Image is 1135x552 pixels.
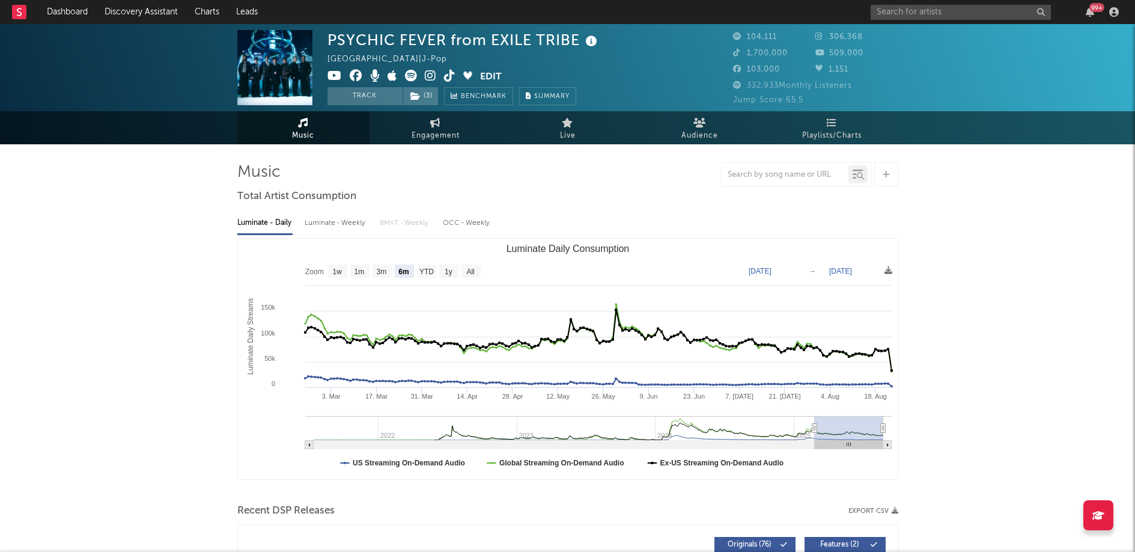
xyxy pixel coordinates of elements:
text: 28. Apr [502,393,523,400]
text: → [809,267,816,275]
div: PSYCHIC FEVER from EXILE TRIBE [327,30,600,50]
text: 3m [376,268,386,276]
text: 14. Apr [457,393,478,400]
text: 6m [398,268,409,276]
text: 21. [DATE] [768,393,800,400]
text: 7. [DATE] [725,393,753,400]
button: Summary [519,87,576,105]
a: Audience [634,111,766,144]
text: [DATE] [829,267,852,275]
input: Search for artists [871,5,1051,20]
span: Music [292,129,314,143]
div: 99 + [1089,3,1104,12]
text: 50k [264,355,275,362]
text: 3. Mar [321,393,341,400]
text: US Streaming On-Demand Audio [353,459,465,467]
span: 509,000 [815,49,863,57]
text: 100k [261,330,275,337]
text: [DATE] [749,267,771,275]
span: 1,151 [815,66,848,73]
div: OCC - Weekly [443,213,491,233]
text: 9. Jun [639,393,657,400]
a: Engagement [370,111,502,144]
span: 103,000 [733,66,780,73]
a: Live [502,111,634,144]
span: 1,700,000 [733,49,788,57]
button: Track [327,87,403,105]
span: Total Artist Consumption [237,189,356,204]
text: 12. May [546,393,570,400]
button: Edit [480,70,502,85]
svg: Luminate Daily Consumption [238,239,898,479]
text: 23. Jun [683,393,705,400]
text: 150k [261,304,275,311]
input: Search by song name or URL [722,170,848,180]
a: Benchmark [444,87,513,105]
span: Features ( 2 ) [812,541,868,548]
span: Benchmark [461,90,507,104]
text: Luminate Daily Consumption [506,244,629,254]
a: Music [237,111,370,144]
span: Live [560,129,576,143]
span: Jump Score: 65.5 [733,96,803,104]
span: 104,111 [733,33,777,41]
span: Originals ( 76 ) [722,541,777,548]
div: [GEOGRAPHIC_DATA] | J-Pop [327,52,461,67]
a: Playlists/Charts [766,111,898,144]
span: ( 3 ) [403,87,439,105]
span: Recent DSP Releases [237,504,335,518]
button: 99+ [1086,7,1094,17]
text: 1w [332,268,342,276]
text: 18. Aug [864,393,886,400]
text: Global Streaming On-Demand Audio [499,459,624,467]
text: 17. Mar [365,393,388,400]
span: 306,368 [815,33,863,41]
text: Zoom [305,268,324,276]
span: Engagement [412,129,460,143]
span: 332,933 Monthly Listeners [733,82,852,90]
span: Summary [534,93,570,100]
text: 4. Aug [820,393,839,400]
text: YTD [419,268,433,276]
text: 1y [445,268,452,276]
button: Export CSV [848,508,898,515]
text: Luminate Daily Streams [246,298,254,375]
span: Audience [681,129,718,143]
span: Playlists/Charts [802,129,862,143]
text: Ex-US Streaming On-Demand Audio [660,459,784,467]
text: 31. Mar [410,393,433,400]
button: (3) [403,87,438,105]
text: All [466,268,474,276]
text: 0 [271,380,275,387]
text: 26. May [591,393,615,400]
div: Luminate - Daily [237,213,293,233]
text: 1m [354,268,364,276]
div: Luminate - Weekly [305,213,368,233]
